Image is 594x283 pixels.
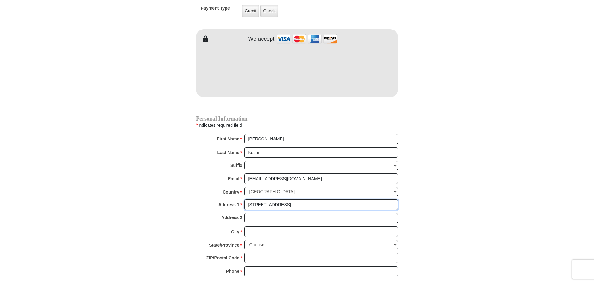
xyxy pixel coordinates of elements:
strong: Email [228,174,239,183]
strong: First Name [217,135,239,143]
img: credit cards accepted [276,32,338,46]
h4: We accept [248,36,275,43]
strong: City [231,227,239,236]
h5: Payment Type [201,6,230,14]
label: Check [260,5,278,17]
strong: Address 1 [218,200,240,209]
strong: ZIP/Postal Code [206,253,240,262]
strong: State/Province [209,241,239,249]
h4: Personal Information [196,116,398,121]
strong: Last Name [217,148,240,157]
strong: Phone [226,267,240,276]
div: Indicates required field [196,121,398,129]
strong: Suffix [230,161,242,170]
strong: Country [223,188,240,196]
label: Credit [242,5,259,17]
strong: Address 2 [221,213,242,222]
